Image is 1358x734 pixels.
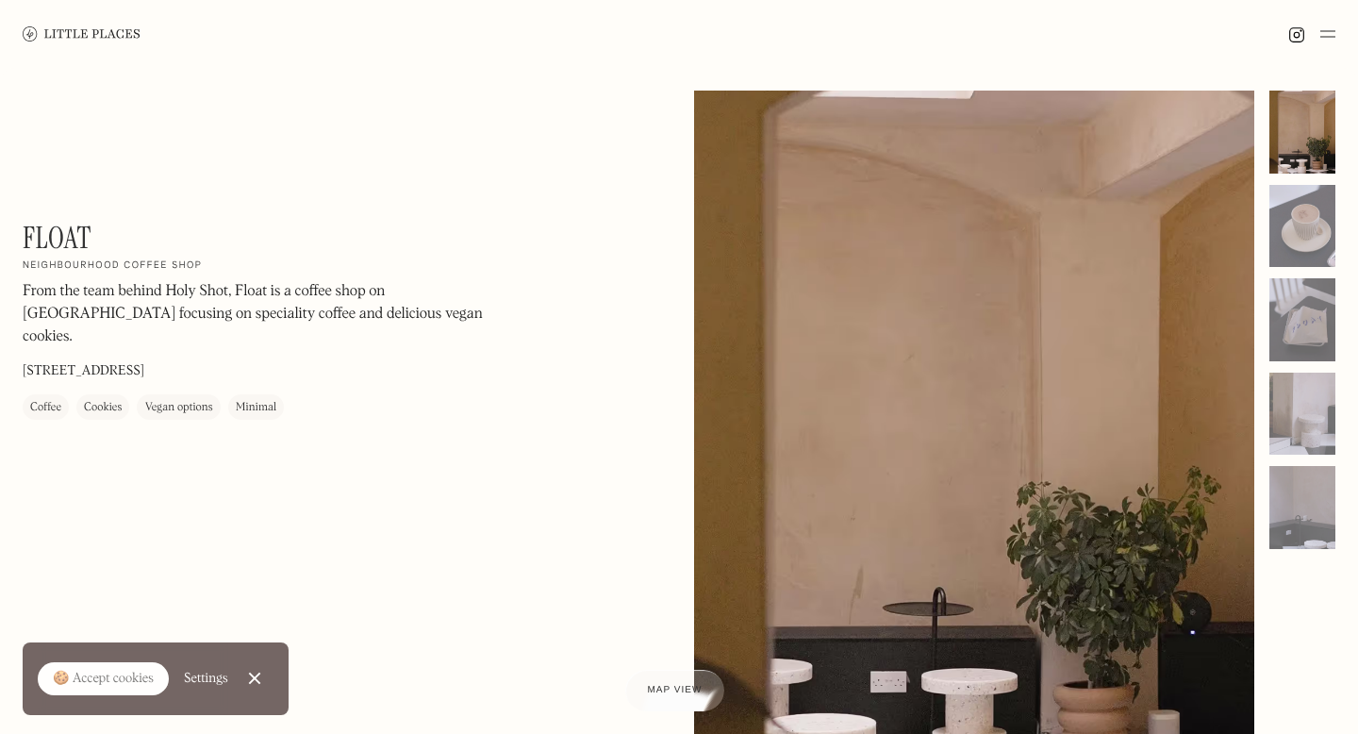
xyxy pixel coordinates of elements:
h2: Neighbourhood coffee shop [23,260,202,274]
div: 🍪 Accept cookies [53,670,154,689]
div: Close Cookie Popup [254,678,255,679]
div: Minimal [236,399,277,418]
div: Vegan options [144,399,212,418]
a: Settings [184,658,228,700]
a: Close Cookie Popup [236,659,273,697]
p: From the team behind Holy Shot, Float is a coffee shop on [GEOGRAPHIC_DATA] focusing on specialit... [23,281,532,349]
p: [STREET_ADDRESS] [23,362,144,382]
a: 🍪 Accept cookies [38,662,169,696]
h1: Float [23,220,91,256]
div: Settings [184,672,228,685]
a: Map view [625,670,725,711]
span: Map view [648,685,703,695]
div: Coffee [30,399,61,418]
div: Cookies [84,399,122,418]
